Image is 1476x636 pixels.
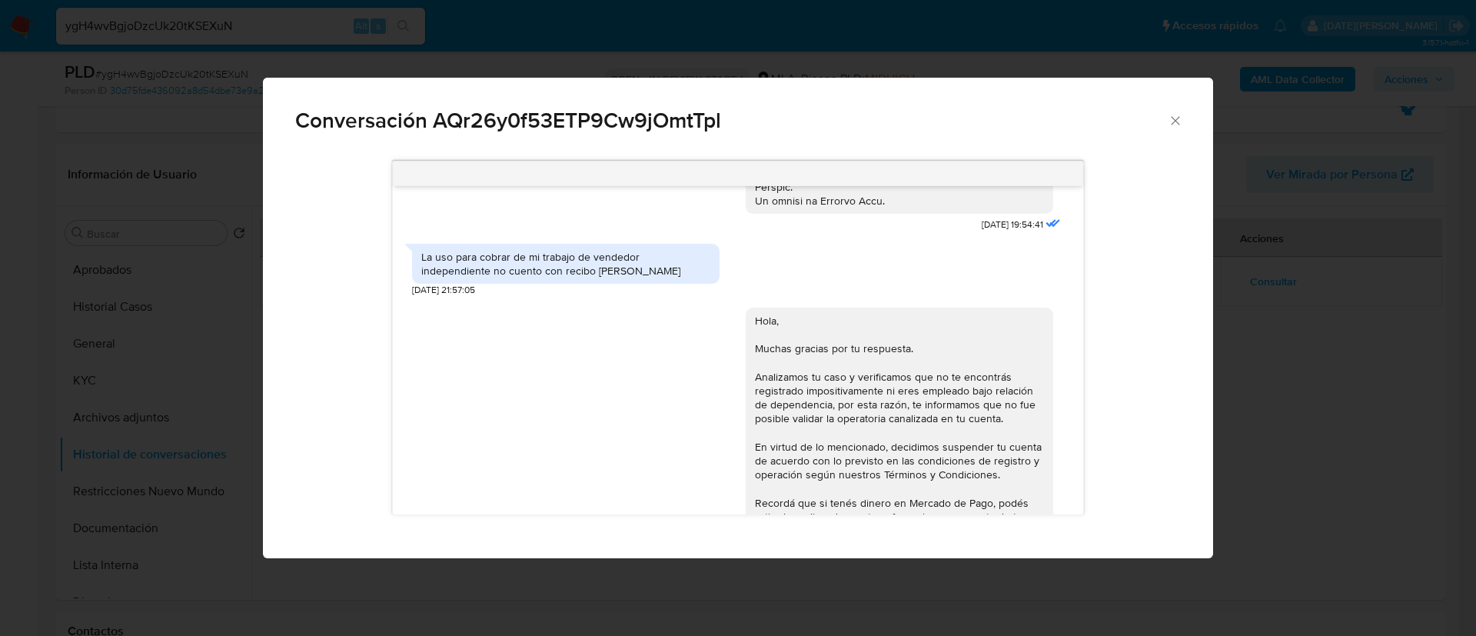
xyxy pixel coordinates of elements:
[295,110,1168,132] span: Conversación AQr26y0f53ETP9Cw9jOmtTpl
[982,218,1043,231] span: [DATE] 19:54:41
[421,250,710,278] div: La uso para cobrar de mi trabajo de vendedor independiente no cuento con recibo [PERSON_NAME]
[1168,113,1182,127] button: Cerrar
[412,284,475,297] span: [DATE] 21:57:05
[263,78,1213,559] div: Comunicación
[755,314,1044,580] div: Hola, Muchas gracias por tu respuesta. Analizamos tu caso y verificamos que no te encontrás regis...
